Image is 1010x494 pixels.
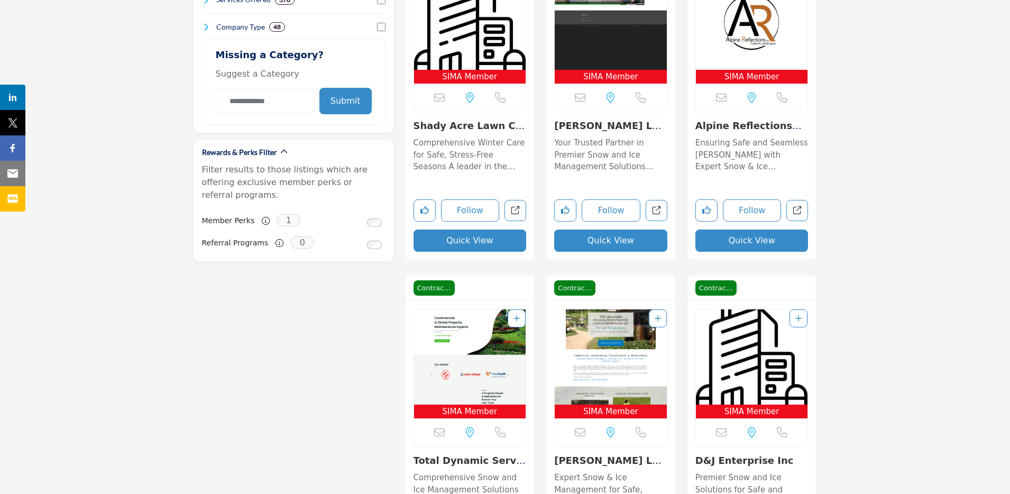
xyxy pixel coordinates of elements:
a: Add To List [513,314,520,323]
a: Open Listing in new tab [414,309,526,419]
span: SIMA Member [416,71,524,83]
span: SIMA Member [416,406,524,418]
div: 48 Results For Company Type [269,22,285,32]
a: D&J Enterprise Inc [695,455,794,466]
a: Add To List [655,314,661,323]
a: Alpine Reflections I... [695,120,802,143]
h4: Company Type: A Company Type refers to the legal structure of a business, such as sole proprietor... [216,22,265,32]
a: [PERSON_NAME] Landscape [554,120,665,143]
label: Referral Programs [202,234,269,252]
p: Your Trusted Partner in Premier Snow and Ice Management Solutions Operating in the realm of Snow ... [554,137,667,173]
button: Follow [723,199,782,222]
p: Comprehensive Winter Care for Safe, Stress-Free Seasons A leader in the snow and ice management i... [414,137,527,173]
input: Select Company Type checkbox [377,23,385,31]
a: [PERSON_NAME] Landscap... [554,455,665,478]
span: 0 [290,236,314,249]
button: Follow [441,199,500,222]
a: Open shady-acre-lawn-care-inc in new tab [504,200,526,222]
a: Open alpine-reflections-inc in new tab [786,200,808,222]
h3: Shady Acre Lawn Care Inc. [414,120,527,132]
a: Your Trusted Partner in Premier Snow and Ice Management Solutions Operating in the realm of Snow ... [554,134,667,173]
span: Contractor [695,280,737,296]
h3: Total Dynamic Services Ltd [414,455,527,466]
a: Shady Acre Lawn Care... [414,120,525,143]
button: Like listing [695,199,718,222]
button: Quick View [695,230,809,252]
input: Category Name [216,89,314,114]
a: Open lashomb-lawn-landscape in new tab [646,200,667,222]
h3: Strathmeyer Landscape [554,455,667,466]
span: Contractor [414,280,455,296]
h3: Alpine Reflections Inc. [695,120,809,132]
button: Quick View [414,230,527,252]
a: Total Dynamic Servic... [414,455,526,478]
a: Open Listing in new tab [696,309,808,419]
span: SIMA Member [698,406,806,418]
img: Strathmeyer Landscape [555,309,667,405]
h2: Missing a Category? [216,49,372,68]
button: Follow [582,199,640,222]
img: Total Dynamic Services Ltd [414,309,526,405]
a: Add To List [795,314,802,323]
button: Submit [319,88,372,114]
a: Open Listing in new tab [555,309,667,419]
button: Like listing [554,199,576,222]
span: 1 [277,214,300,227]
a: Comprehensive Winter Care for Safe, Stress-Free Seasons A leader in the snow and ice management i... [414,134,527,173]
h2: Rewards & Perks Filter [202,147,277,158]
button: Like listing [414,199,436,222]
span: Suggest a Category [216,69,299,79]
a: Ensuring Safe and Seamless [PERSON_NAME] with Expert Snow & Ice Management Solutions As a premier... [695,134,809,173]
img: D&J Enterprise Inc [696,309,808,405]
span: Contractor [554,280,595,296]
p: Ensuring Safe and Seamless [PERSON_NAME] with Expert Snow & Ice Management Solutions As a premier... [695,137,809,173]
h3: D&J Enterprise Inc [695,455,809,466]
button: Quick View [554,230,667,252]
input: Switch to Referral Programs [367,241,382,249]
input: Switch to Member Perks [367,218,382,227]
b: 48 [273,23,281,31]
span: SIMA Member [557,71,665,83]
label: Member Perks [202,212,255,230]
span: SIMA Member [698,71,806,83]
p: Filter results to those listings which are offering exclusive member perks or referral programs. [202,163,385,202]
h3: Lashomb Landscape [554,120,667,132]
span: SIMA Member [557,406,665,418]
